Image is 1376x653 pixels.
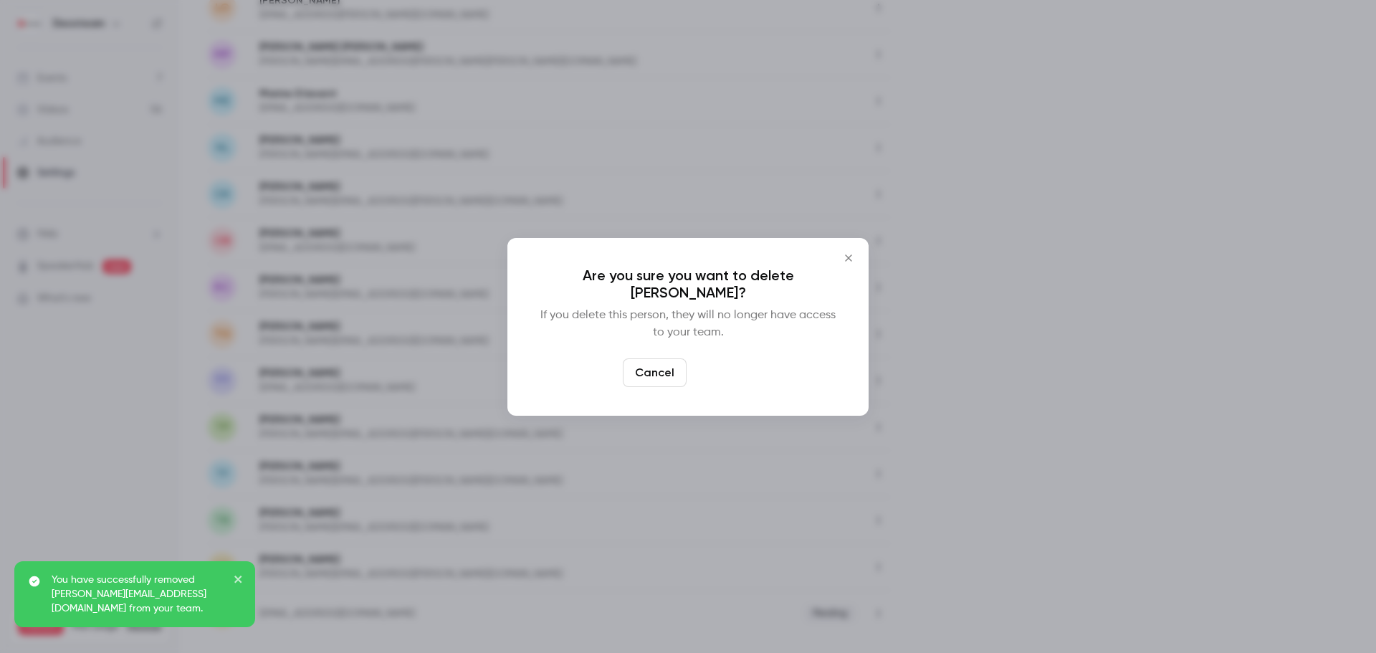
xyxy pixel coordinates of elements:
button: Cancel [623,358,687,387]
p: You have successfully removed [PERSON_NAME][EMAIL_ADDRESS][DOMAIN_NAME] from your team. [52,573,224,616]
p: If you delete this person, they will no longer have access to your team. [536,307,840,341]
button: Close [834,244,863,272]
p: Are you sure you want to delete [PERSON_NAME]? [536,267,840,301]
button: Delete [692,358,754,387]
button: close [234,573,244,590]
